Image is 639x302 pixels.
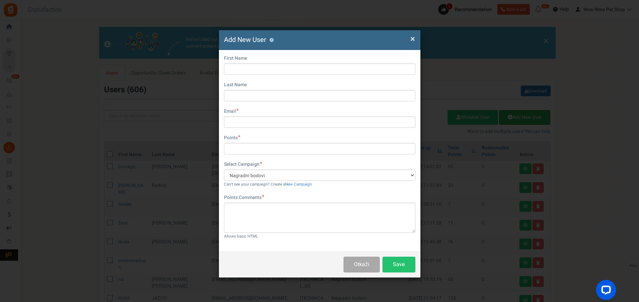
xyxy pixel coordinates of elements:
label: Points [224,135,240,141]
span: × [410,33,415,45]
label: Last Name [224,82,247,88]
button: Save [382,257,415,272]
label: Points Comments [224,194,264,201]
label: Select Campaign [224,161,262,168]
button: ? [270,38,274,42]
label: Email [224,108,239,115]
small: Can't see your campaign? Create a [224,182,312,187]
button: Otkaži [344,257,379,272]
label: First Name [224,55,247,62]
a: New Campaign [285,182,312,187]
small: Allows basic HTML [224,234,258,239]
span: Add New User [224,35,266,45]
